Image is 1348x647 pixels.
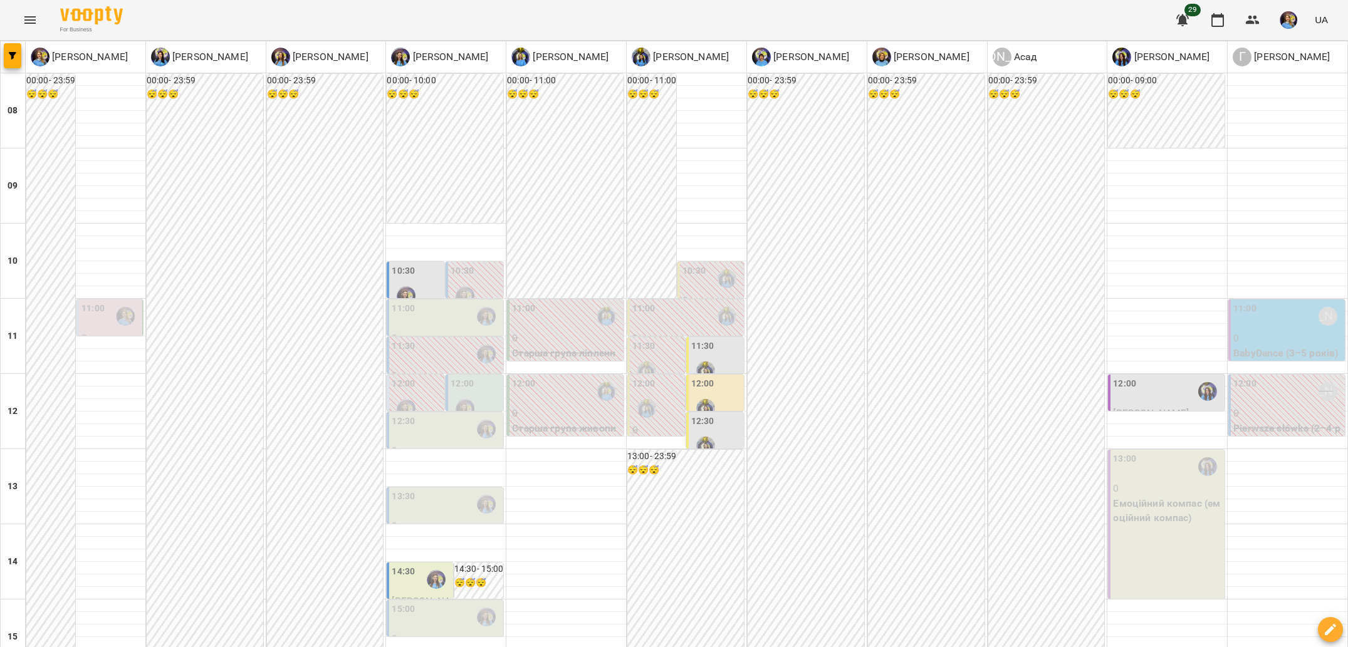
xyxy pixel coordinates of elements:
[597,307,616,326] img: Ратушенко Альона
[1310,8,1333,31] button: UA
[392,603,415,616] label: 15:00
[1113,496,1222,525] p: Емоційний компас (емоційний компас)
[451,377,474,391] label: 12:00
[147,74,263,88] h6: 00:00 - 23:59
[392,331,501,346] p: 0
[1233,48,1251,66] div: Г
[1315,13,1328,26] span: UA
[627,463,744,477] h6: 😴😴😴
[8,329,18,343] h6: 11
[116,307,135,326] div: Позднякова Анастасія
[771,49,849,65] p: [PERSON_NAME]
[477,495,496,514] img: Ігнатенко Оксана
[512,302,535,316] label: 11:00
[1251,49,1330,65] p: [PERSON_NAME]
[8,405,18,418] h6: 12
[427,570,446,589] img: Ігнатенко Оксана
[410,49,488,65] p: [PERSON_NAME]
[392,519,501,534] p: 0
[507,74,624,88] h6: 00:00 - 11:00
[271,48,368,66] div: Казимирів Тетяна
[512,346,621,390] p: Старша група ліплення (третя старша група ліплення)
[454,562,503,576] h6: 14:30 - 15:00
[632,302,656,316] label: 11:00
[511,48,609,66] a: Р [PERSON_NAME]
[1112,48,1131,66] img: В
[650,49,729,65] p: [PERSON_NAME]
[993,48,1037,66] div: Асад
[682,264,706,278] label: 10:30
[456,286,474,305] div: Ігнатенко Оксана
[1108,88,1225,101] h6: 😴😴😴
[477,344,496,363] div: Ігнатенко Оксана
[597,382,616,401] div: Ратушенко Альона
[391,48,410,66] img: І
[1198,382,1217,401] div: Вахнован Діана
[387,74,503,88] h6: 00:00 - 10:00
[627,88,676,101] h6: 😴😴😴
[271,48,290,66] img: К
[477,420,496,438] div: Ігнатенко Оксана
[627,450,744,463] h6: 13:00 - 23:59
[682,293,741,308] p: 0
[477,307,496,326] div: Ігнатенко Оксана
[1233,421,1342,465] p: Pierwsze słówka (2–4 роки) (польська молодша)
[397,399,415,418] div: Ігнатенко Оксана
[8,179,18,193] h6: 09
[988,88,1105,101] h6: 😴😴😴
[391,48,488,66] div: Ігнатенко Оксана
[290,49,368,65] p: [PERSON_NAME]
[868,88,985,101] h6: 😴😴😴
[397,286,415,305] img: Ігнатенко Оксана
[1280,11,1297,29] img: 6b085e1eb0905a9723a04dd44c3bb19c.jpg
[718,307,736,326] div: Свириденко Аня
[637,399,656,418] div: Свириденко Аня
[147,88,263,101] h6: 😴😴😴
[1131,49,1210,65] p: [PERSON_NAME]
[530,49,609,65] p: [PERSON_NAME]
[637,361,656,380] img: Свириденко Аня
[31,48,128,66] a: П [PERSON_NAME]
[8,630,18,644] h6: 15
[1233,377,1257,391] label: 12:00
[752,48,771,66] img: Ч
[8,480,18,494] h6: 13
[392,631,501,646] p: 0
[696,399,715,418] img: Свириденко Аня
[512,377,535,391] label: 12:00
[718,269,736,288] img: Свириденко Аня
[477,608,496,626] img: Ігнатенко Оксана
[1113,377,1136,391] label: 12:00
[31,48,128,66] div: Позднякова Анастасія
[696,437,715,455] div: Свириденко Аня
[1233,331,1342,346] p: 0
[1113,407,1189,419] span: [PERSON_NAME]
[1233,346,1342,375] p: BabyDance (3–5 років) (танці молодша група)
[454,576,503,590] h6: 😴😴😴
[891,49,969,65] p: [PERSON_NAME]
[151,48,248,66] a: Б [PERSON_NAME]
[1113,481,1222,496] p: 0
[512,331,621,346] p: 0
[988,74,1105,88] h6: 00:00 - 23:59
[392,415,415,428] label: 12:30
[748,74,864,88] h6: 00:00 - 23:59
[451,264,474,278] label: 10:30
[691,339,714,353] label: 11:30
[512,406,621,421] p: 0
[26,88,75,101] h6: 😴😴😴
[170,49,248,65] p: [PERSON_NAME]
[392,377,415,391] label: 12:00
[993,48,1037,66] a: [PERSON_NAME] Асад
[993,48,1011,66] div: [PERSON_NAME]
[456,399,474,418] img: Ігнатенко Оксана
[872,48,891,66] img: Б
[1184,4,1201,16] span: 29
[1233,406,1342,421] p: 0
[632,339,656,353] label: 11:30
[1198,457,1217,476] div: Вахнован Діана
